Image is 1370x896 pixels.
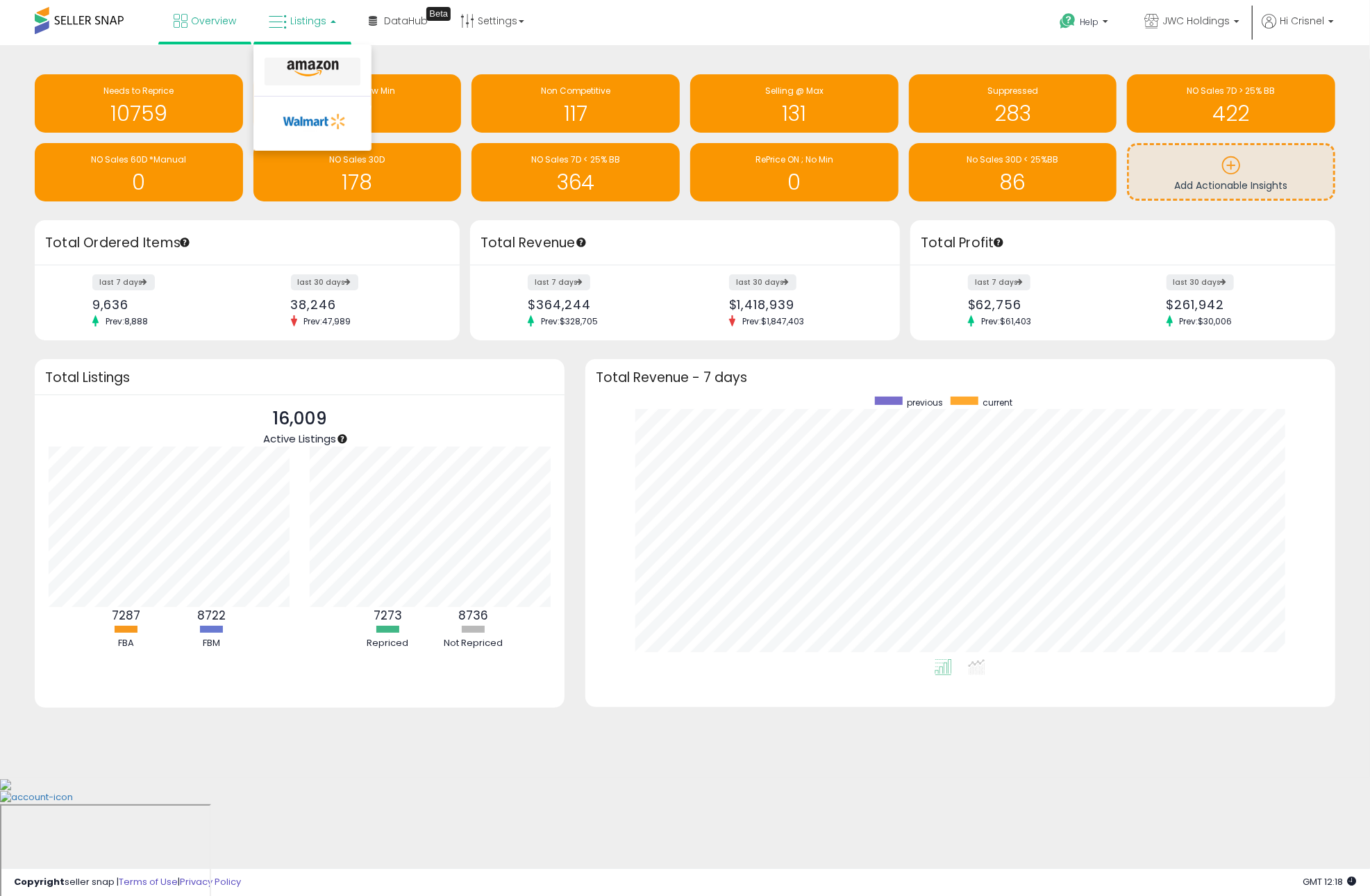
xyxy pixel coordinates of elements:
i: Get Help [1059,13,1076,30]
a: Non Competitive 117 [471,74,680,133]
span: Help [1080,16,1098,28]
h3: Total Listings [45,372,554,383]
h1: 0 [697,171,892,194]
div: $62,756 [968,297,1112,312]
span: DataHub [384,14,428,28]
label: last 30 days [729,274,796,290]
h3: Total Profit [921,233,1325,253]
a: NO Sales 7D < 25% BB 364 [471,143,680,201]
b: 7273 [374,607,402,624]
span: Prev: 8,888 [99,315,155,327]
a: NO Sales 7D > 25% BB 422 [1127,74,1335,133]
h3: Total Revenue [481,233,889,253]
div: Tooltip anchor [336,433,349,445]
h1: 178 [260,171,455,194]
span: Prev: 47,989 [297,315,358,327]
span: Prev: $328,705 [534,315,605,327]
span: Prev: $1,847,403 [735,315,811,327]
b: 7287 [112,607,140,624]
span: Add Actionable Insights [1175,179,1288,192]
div: Repriced [346,637,429,650]
div: Tooltip anchor [575,236,587,249]
span: Hi Crisnel [1280,14,1324,28]
a: Suppressed 283 [909,74,1117,133]
span: Active Listings [263,431,336,446]
p: 16,009 [263,406,336,432]
b: 8736 [458,607,488,624]
span: NO Sales 7D < 25% BB [531,154,620,165]
label: last 30 days [1167,274,1234,290]
div: $261,942 [1167,297,1311,312]
a: Add Actionable Insights [1129,145,1333,199]
h1: 283 [916,102,1110,125]
h1: 0 [42,171,236,194]
b: 8722 [197,607,226,624]
div: $364,244 [528,297,674,312]
h3: Total Ordered Items [45,233,449,253]
a: RePrice ON ; No Min 0 [690,143,899,201]
span: NO Sales 7D > 25% BB [1187,85,1276,97]
h1: 117 [478,102,673,125]
a: Selling @ Max 131 [690,74,899,133]
a: NO Sales 60D *Manual 0 [35,143,243,201]
span: Needs to Reprice [103,85,174,97]
h1: 10759 [42,102,236,125]
label: last 30 days [291,274,358,290]
h1: 422 [1134,102,1328,125]
h1: 131 [697,102,892,125]
label: last 7 days [968,274,1030,290]
span: Prev: $30,006 [1173,315,1239,327]
div: Tooltip anchor [992,236,1005,249]
span: No Sales 30D < 25%BB [967,154,1058,165]
span: Prev: $61,403 [974,315,1038,327]
div: 9,636 [92,297,237,312]
span: Selling @ Max [765,85,824,97]
div: $1,418,939 [729,297,876,312]
span: NO Sales 60D *Manual [91,154,186,165]
span: NO Sales 30D [329,154,385,165]
a: Hi Crisnel [1262,14,1334,45]
div: Tooltip anchor [426,7,451,21]
span: JWC Holdings [1162,14,1230,28]
div: FBA [85,637,168,650]
span: Non Competitive [541,85,611,97]
div: FBM [170,637,253,650]
h3: Total Revenue - 7 days [596,372,1325,383]
a: Needs to Reprice 10759 [35,74,243,133]
span: Suppressed [987,85,1038,97]
span: Overview [191,14,236,28]
h1: 86 [916,171,1110,194]
span: previous [908,397,944,408]
div: Not Repriced [431,637,515,650]
h1: 364 [478,171,673,194]
label: last 7 days [528,274,590,290]
span: RePrice ON ; No Min [755,154,833,165]
a: NO Sales 30D 178 [253,143,462,201]
span: current [983,397,1013,408]
div: 38,246 [291,297,435,312]
div: Tooltip anchor [178,236,191,249]
span: Listings [290,14,326,28]
label: last 7 days [92,274,155,290]
a: Help [1049,2,1122,45]
a: No Sales 30D < 25%BB 86 [909,143,1117,201]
